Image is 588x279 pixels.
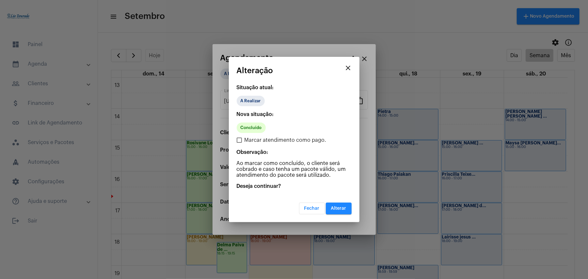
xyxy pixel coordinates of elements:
[237,96,265,106] mat-chip: A Realizar
[304,206,320,211] span: Fechar
[237,149,352,155] p: Observação:
[331,206,346,211] span: Alterar
[237,111,352,117] p: Nova situação:
[237,183,352,189] p: Deseja continuar?
[237,85,352,90] p: Situação atual:
[237,66,273,75] span: Alteração
[237,123,266,133] mat-chip: Concluído
[237,160,352,178] p: Ao marcar como concluído, o cliente será cobrado e caso tenha um pacote válido, um atendimento do...
[245,136,326,144] span: Marcar atendimento como pago.
[326,203,352,214] button: Alterar
[299,203,325,214] button: Fechar
[344,64,352,72] mat-icon: close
